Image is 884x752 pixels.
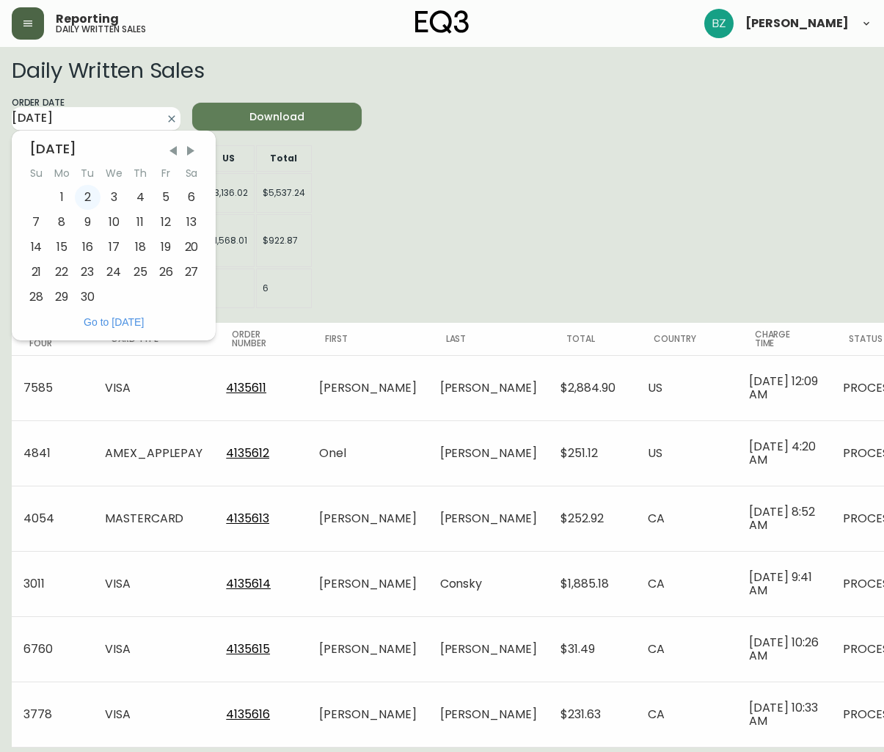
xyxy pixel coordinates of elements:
[49,185,75,210] div: Mon Sep 01 2025
[428,616,549,682] td: [PERSON_NAME]
[636,323,737,355] th: Country
[93,682,214,747] td: VISA
[636,551,737,616] td: CA
[161,166,170,180] abbr: Friday
[737,616,832,682] td: [DATE] 10:26 AM
[153,235,179,260] div: Fri Sep 19 2025
[428,486,549,551] td: [PERSON_NAME]
[81,166,94,180] abbr: Tuesday
[307,486,428,551] td: [PERSON_NAME]
[93,486,214,551] td: MASTERCARD
[179,185,205,210] div: Sat Sep 06 2025
[428,551,549,616] td: Consky
[202,145,255,172] th: US
[106,166,123,180] abbr: Wednesday
[256,145,312,172] th: Total
[183,144,198,158] span: Next Month
[79,315,148,329] button: Go to Today
[75,185,101,210] div: Tue Sep 02 2025
[179,235,205,260] div: Sat Sep 20 2025
[549,682,636,747] td: $231.63
[256,173,312,213] td: $5,537.24
[12,107,157,131] input: mm/dd/yyyy
[737,355,832,420] td: [DATE] 12:09 AM
[202,214,255,267] td: $1,568.01
[737,682,832,747] td: [DATE] 10:33 AM
[256,214,312,267] td: $922.87
[204,108,349,126] span: Download
[23,235,49,260] div: Sun Sep 14 2025
[307,355,428,420] td: [PERSON_NAME]
[636,682,737,747] td: CA
[428,323,549,355] th: Last
[30,166,43,180] abbr: Sunday
[307,616,428,682] td: [PERSON_NAME]
[549,486,636,551] td: $252.92
[153,260,179,285] div: Fri Sep 26 2025
[226,706,270,723] a: 4135616
[214,323,307,355] th: Order Number
[202,173,255,213] td: $3,136.02
[75,285,101,310] div: Tue Sep 30 2025
[128,185,153,210] div: Thu Sep 04 2025
[12,59,542,82] h2: Daily Written Sales
[179,260,205,285] div: Sat Sep 27 2025
[226,445,269,461] a: 4135612
[134,166,147,180] abbr: Thursday
[737,486,832,551] td: [DATE] 8:52 AM
[101,210,128,235] div: Wed Sep 10 2025
[101,185,128,210] div: Wed Sep 03 2025
[49,210,75,235] div: Mon Sep 08 2025
[307,551,428,616] td: [PERSON_NAME]
[549,616,636,682] td: $31.49
[75,210,101,235] div: Tue Sep 09 2025
[153,185,179,210] div: Fri Sep 05 2025
[549,420,636,486] td: $251.12
[56,25,146,34] h5: daily written sales
[12,420,93,486] td: 4841
[93,616,214,682] td: VISA
[12,355,93,420] td: 7585
[12,486,93,551] td: 4054
[636,420,737,486] td: US
[428,355,549,420] td: [PERSON_NAME]
[737,420,832,486] td: [DATE] 4:20 AM
[307,323,428,355] th: First
[226,510,269,527] a: 4135613
[549,551,636,616] td: $1,885.18
[179,210,205,235] div: Sat Sep 13 2025
[549,323,636,355] th: Total
[428,420,549,486] td: [PERSON_NAME]
[93,355,214,420] td: VISA
[23,260,49,285] div: Sun Sep 21 2025
[75,260,101,285] div: Tue Sep 23 2025
[128,260,153,285] div: Thu Sep 25 2025
[192,103,361,131] button: Download
[186,166,198,180] abbr: Saturday
[226,575,271,592] a: 4135614
[128,235,153,260] div: Thu Sep 18 2025
[101,235,128,260] div: Wed Sep 17 2025
[49,235,75,260] div: Mon Sep 15 2025
[29,142,198,156] div: [DATE]
[93,420,214,486] td: AMEX_APPLEPAY
[54,166,70,180] abbr: Monday
[737,551,832,616] td: [DATE] 9:41 AM
[101,260,128,285] div: Wed Sep 24 2025
[307,682,428,747] td: [PERSON_NAME]
[93,551,214,616] td: VISA
[256,269,312,308] td: 6
[56,13,119,25] span: Reporting
[226,640,270,657] a: 4135615
[704,9,734,38] img: 603957c962080f772e6770b96f84fb5c
[153,210,179,235] div: Fri Sep 12 2025
[75,235,101,260] div: Tue Sep 16 2025
[737,323,832,355] th: Charge Time
[745,18,849,29] span: [PERSON_NAME]
[415,10,470,34] img: logo
[166,144,180,158] span: Previous Month
[636,616,737,682] td: CA
[49,285,75,310] div: Mon Sep 29 2025
[307,420,428,486] td: Onel
[23,210,49,235] div: Sun Sep 07 2025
